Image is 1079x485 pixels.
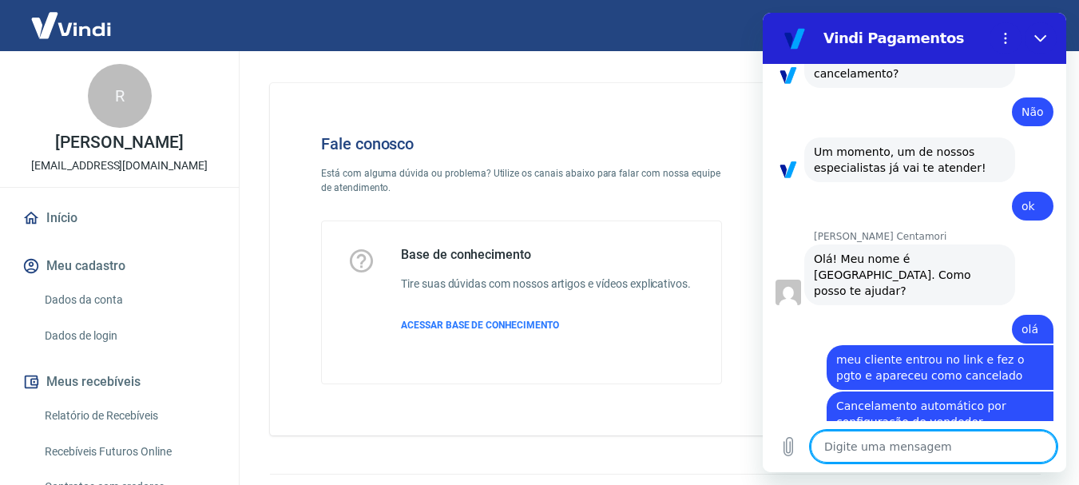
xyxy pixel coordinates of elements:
button: Meus recebíveis [19,364,220,400]
div: R [88,64,152,128]
span: ACESSAR BASE DE CONHECIMENTO [401,320,559,331]
p: Está com alguma dúvida ou problema? Utilize os canais abaixo para falar com nossa equipe de atend... [321,166,722,195]
a: Relatório de Recebíveis [38,400,220,432]
a: Dados da conta [38,284,220,316]
p: [PERSON_NAME] [55,134,183,151]
p: [EMAIL_ADDRESS][DOMAIN_NAME] [31,157,208,174]
h4: Fale conosco [321,134,722,153]
button: Meu cadastro [19,248,220,284]
a: ACESSAR BASE DE CONHECIMENTO [401,318,691,332]
img: Fale conosco [760,109,1003,322]
a: Recebíveis Futuros Online [38,435,220,468]
h5: Base de conhecimento [401,247,691,263]
iframe: Janela de mensagens [763,13,1066,472]
a: Dados de login [38,320,220,352]
button: Sair [1002,11,1060,41]
img: Vindi [19,1,123,50]
h6: Tire suas dúvidas com nossos artigos e vídeos explicativos. [401,276,691,292]
a: Início [19,201,220,236]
